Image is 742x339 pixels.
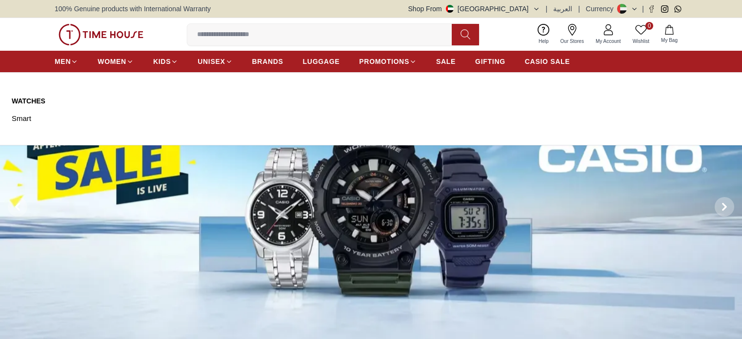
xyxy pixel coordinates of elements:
a: SALE [436,53,456,70]
span: | [642,4,644,14]
a: MEN [55,53,78,70]
img: United Arab Emirates [446,5,454,13]
span: Help [535,38,553,45]
a: Watches [12,96,104,106]
span: 100% Genuine products with International Warranty [55,4,211,14]
a: PROMOTIONS [359,53,417,70]
span: My Account [592,38,625,45]
span: My Bag [657,37,682,44]
a: Help [533,22,555,47]
a: KIDS [153,53,178,70]
span: UNISEX [198,57,225,66]
div: Currency [586,4,618,14]
span: | [546,4,548,14]
button: My Bag [655,23,683,46]
span: | [578,4,580,14]
span: LUGGAGE [303,57,340,66]
a: WOMEN [98,53,134,70]
span: GIFTING [475,57,505,66]
a: BRANDS [252,53,283,70]
span: Wishlist [629,38,653,45]
span: WOMEN [98,57,126,66]
span: KIDS [153,57,171,66]
span: BRANDS [252,57,283,66]
span: SALE [436,57,456,66]
img: ... [59,24,143,45]
a: 0Wishlist [627,22,655,47]
a: UNISEX [198,53,232,70]
a: Whatsapp [674,5,682,13]
a: GIFTING [475,53,505,70]
button: العربية [553,4,572,14]
span: CASIO SALE [525,57,570,66]
span: MEN [55,57,71,66]
button: Shop From[GEOGRAPHIC_DATA] [408,4,540,14]
a: LUGGAGE [303,53,340,70]
a: Instagram [661,5,668,13]
span: PROMOTIONS [359,57,409,66]
span: Our Stores [557,38,588,45]
span: 0 [645,22,653,30]
a: Smart [12,112,104,125]
a: Facebook [648,5,655,13]
a: Our Stores [555,22,590,47]
a: CASIO SALE [525,53,570,70]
